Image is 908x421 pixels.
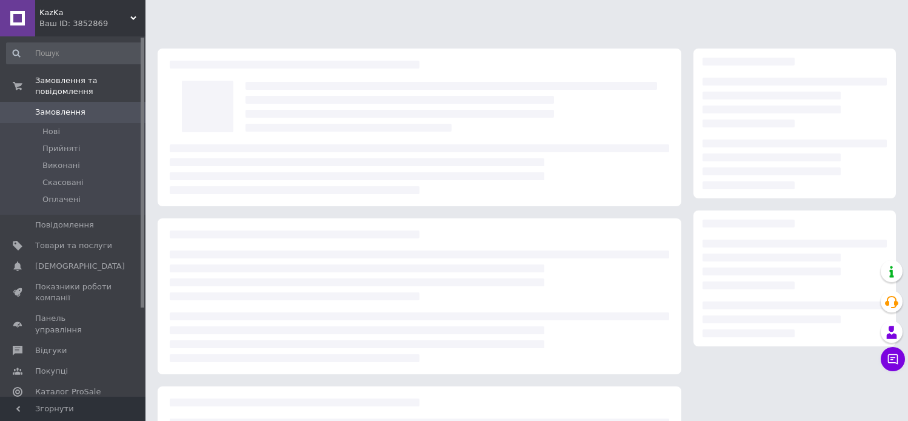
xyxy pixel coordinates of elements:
[35,345,67,356] span: Відгуки
[42,177,84,188] span: Скасовані
[35,240,112,251] span: Товари та послуги
[42,143,80,154] span: Прийняті
[35,386,101,397] span: Каталог ProSale
[35,313,112,335] span: Панель управління
[39,7,130,18] span: KazKa
[35,261,125,272] span: [DEMOGRAPHIC_DATA]
[35,220,94,231] span: Повідомлення
[35,366,68,377] span: Покупці
[39,18,145,29] div: Ваш ID: 3852869
[42,126,60,137] span: Нові
[6,42,143,64] input: Пошук
[42,194,81,205] span: Оплачені
[35,75,145,97] span: Замовлення та повідомлення
[35,281,112,303] span: Показники роботи компанії
[35,107,85,118] span: Замовлення
[881,347,905,371] button: Чат з покупцем
[42,160,80,171] span: Виконані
